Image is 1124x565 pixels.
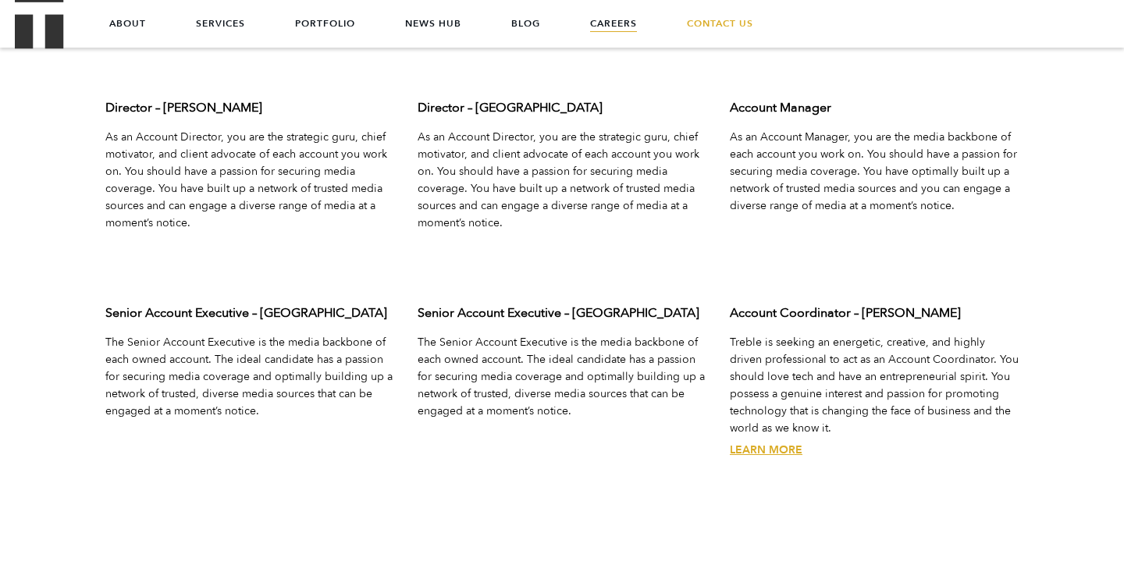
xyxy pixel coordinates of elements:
[418,334,706,420] p: The Senior Account Executive is the media backbone of each owned account. The ideal candidate has...
[105,99,394,116] h3: Director – [PERSON_NAME]
[105,129,394,232] p: As an Account Director, you are the strategic guru, chief motivator, and client advocate of each ...
[418,304,706,322] h3: Senior Account Executive – [GEOGRAPHIC_DATA]
[418,99,706,116] h3: Director – [GEOGRAPHIC_DATA]
[730,99,1019,116] h3: Account Manager
[730,334,1019,437] p: Treble is seeking an energetic, creative, and highly driven professional to act as an Account Coo...
[418,129,706,232] p: As an Account Director, you are the strategic guru, chief motivator, and client advocate of each ...
[730,129,1019,215] p: As an Account Manager, you are the media backbone of each account you work on. You should have a ...
[105,304,394,322] h3: Senior Account Executive – [GEOGRAPHIC_DATA]
[730,304,1019,322] h3: Account Coordinator – [PERSON_NAME]
[105,334,394,420] p: The Senior Account Executive is the media backbone of each owned account. The ideal candidate has...
[730,442,802,457] a: Account Coordinator – Austin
